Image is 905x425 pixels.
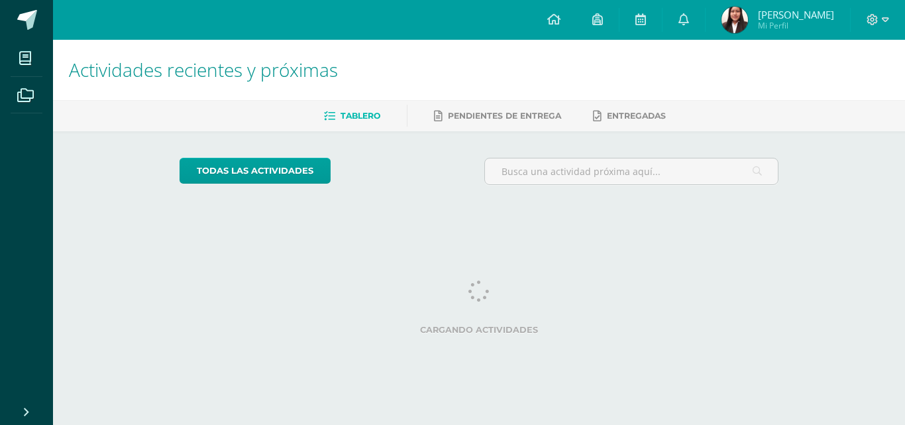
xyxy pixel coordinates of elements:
[341,111,380,121] span: Tablero
[485,158,778,184] input: Busca una actividad próxima aquí...
[180,325,779,335] label: Cargando actividades
[593,105,666,127] a: Entregadas
[434,105,561,127] a: Pendientes de entrega
[607,111,666,121] span: Entregadas
[448,111,561,121] span: Pendientes de entrega
[324,105,380,127] a: Tablero
[69,57,338,82] span: Actividades recientes y próximas
[758,20,834,31] span: Mi Perfil
[721,7,748,33] img: 8b170cc7382f5e1cb8fbc9390b129e16.png
[180,158,331,184] a: todas las Actividades
[758,8,834,21] span: [PERSON_NAME]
